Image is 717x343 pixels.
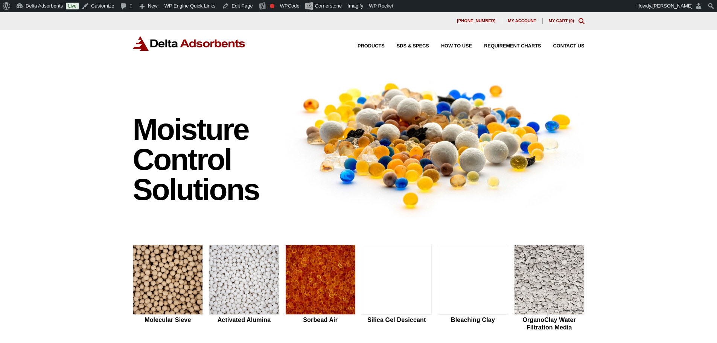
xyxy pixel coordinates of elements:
a: Contact Us [541,44,585,49]
h2: Sorbead Air [285,316,356,323]
h2: Silica Gel Desiccant [362,316,432,323]
h2: Bleaching Clay [438,316,508,323]
span: 0 [570,18,572,23]
span: SDS & SPECS [397,44,429,49]
div: Focus keyphrase not set [270,4,274,8]
a: Activated Alumina [209,245,279,332]
span: How to Use [441,44,472,49]
a: Live [66,3,79,9]
a: Bleaching Clay [438,245,508,332]
a: My account [502,18,543,24]
a: Products [346,44,385,49]
h2: OrganoClay Water Filtration Media [514,316,585,331]
h1: Moisture Control Solutions [133,114,278,205]
img: Delta Adsorbents [133,36,246,51]
a: SDS & SPECS [385,44,429,49]
span: Products [358,44,385,49]
a: OrganoClay Water Filtration Media [514,245,585,332]
img: Image [285,69,585,221]
h2: Activated Alumina [209,316,279,323]
span: My account [508,19,536,23]
span: Requirement Charts [484,44,541,49]
a: Silica Gel Desiccant [362,245,432,332]
a: How to Use [429,44,472,49]
a: Requirement Charts [472,44,541,49]
div: Toggle Modal Content [578,18,585,24]
span: [PERSON_NAME] [652,3,693,9]
h2: Molecular Sieve [133,316,203,323]
span: Contact Us [553,44,585,49]
a: Molecular Sieve [133,245,203,332]
a: My Cart (0) [549,18,574,23]
span: [PHONE_NUMBER] [457,19,496,23]
a: Sorbead Air [285,245,356,332]
a: [PHONE_NUMBER] [451,18,502,24]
